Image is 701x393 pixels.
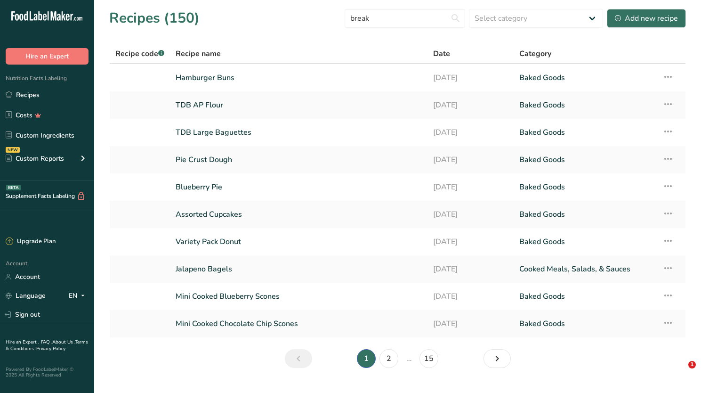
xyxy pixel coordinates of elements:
[519,232,651,252] a: Baked Goods
[607,9,686,28] button: Add new recipe
[109,8,200,29] h1: Recipes (150)
[419,349,438,368] a: Page 15.
[519,48,551,59] span: Category
[433,177,508,197] a: [DATE]
[6,48,89,65] button: Hire an Expert
[433,287,508,306] a: [DATE]
[176,150,422,170] a: Pie Crust Dough
[176,314,422,334] a: Mini Cooked Chocolate Chip Scones
[6,287,46,304] a: Language
[688,361,696,368] span: 1
[433,68,508,88] a: [DATE]
[433,259,508,279] a: [DATE]
[519,177,651,197] a: Baked Goods
[519,95,651,115] a: Baked Goods
[433,48,450,59] span: Date
[519,314,651,334] a: Baked Goods
[6,185,21,190] div: BETA
[176,177,422,197] a: Blueberry Pie
[41,339,52,345] a: FAQ .
[6,154,64,164] div: Custom Reports
[176,123,422,142] a: TDB Large Baguettes
[615,13,678,24] div: Add new recipe
[519,150,651,170] a: Baked Goods
[433,205,508,224] a: [DATE]
[6,339,39,345] a: Hire an Expert .
[669,361,692,384] iframe: Intercom live chat
[519,287,651,306] a: Baked Goods
[69,290,89,302] div: EN
[6,367,89,378] div: Powered By FoodLabelMaker © 2025 All Rights Reserved
[433,123,508,142] a: [DATE]
[433,95,508,115] a: [DATE]
[6,147,20,153] div: NEW
[6,237,56,246] div: Upgrade Plan
[345,9,465,28] input: Search for recipe
[36,345,65,352] a: Privacy Policy
[379,349,398,368] a: Page 2.
[52,339,75,345] a: About Us .
[6,339,88,352] a: Terms & Conditions .
[483,349,511,368] a: Next page
[176,287,422,306] a: Mini Cooked Blueberry Scones
[433,314,508,334] a: [DATE]
[176,205,422,224] a: Assorted Cupcakes
[176,95,422,115] a: TDB AP Flour
[433,150,508,170] a: [DATE]
[519,259,651,279] a: Cooked Meals, Salads, & Sauces
[176,259,422,279] a: Jalapeno Bagels
[115,49,164,59] span: Recipe code
[433,232,508,252] a: [DATE]
[176,232,422,252] a: Variety Pack Donut
[176,48,221,59] span: Recipe name
[176,68,422,88] a: Hamburger Buns
[285,349,312,368] a: Previous page
[519,68,651,88] a: Baked Goods
[519,123,651,142] a: Baked Goods
[519,205,651,224] a: Baked Goods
